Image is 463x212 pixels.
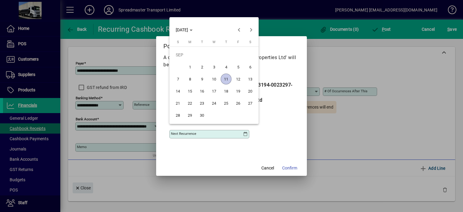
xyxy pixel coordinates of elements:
span: 15 [184,86,195,97]
span: 9 [197,74,207,84]
span: 6 [245,62,256,72]
span: 7 [172,74,183,84]
span: S [177,40,179,44]
span: 30 [197,110,207,121]
button: Choose month and year [173,24,195,35]
span: 21 [172,98,183,109]
span: 2 [197,62,207,72]
button: Wed Sep 03 2025 [208,61,220,73]
button: Sun Sep 14 2025 [172,85,184,97]
span: 28 [172,110,183,121]
button: Fri Sep 12 2025 [232,73,244,85]
span: 20 [245,86,256,97]
button: Tue Sep 09 2025 [196,73,208,85]
button: Sun Sep 07 2025 [172,73,184,85]
button: Mon Sep 01 2025 [184,61,196,73]
td: SEP [172,49,256,61]
span: 17 [209,86,219,97]
span: [DATE] [176,27,188,32]
span: 3 [209,62,219,72]
span: 18 [221,86,231,97]
button: Tue Sep 23 2025 [196,97,208,109]
span: F [237,40,239,44]
button: Thu Sep 04 2025 [220,61,232,73]
button: Tue Sep 16 2025 [196,85,208,97]
button: Wed Sep 17 2025 [208,85,220,97]
span: 11 [221,74,231,84]
button: Previous month [233,24,245,36]
span: 29 [184,110,195,121]
button: Wed Sep 24 2025 [208,97,220,109]
button: Next month [245,24,257,36]
span: 1 [184,62,195,72]
span: 27 [245,98,256,109]
span: 10 [209,74,219,84]
span: T [201,40,203,44]
span: M [188,40,191,44]
button: Sun Sep 21 2025 [172,97,184,109]
span: 14 [172,86,183,97]
span: 23 [197,98,207,109]
button: Mon Sep 08 2025 [184,73,196,85]
span: 4 [221,62,231,72]
button: Mon Sep 15 2025 [184,85,196,97]
button: Fri Sep 05 2025 [232,61,244,73]
span: 19 [233,86,244,97]
span: 26 [233,98,244,109]
button: Mon Sep 29 2025 [184,109,196,121]
button: Fri Sep 19 2025 [232,85,244,97]
button: Tue Sep 30 2025 [196,109,208,121]
span: 13 [245,74,256,84]
span: W [213,40,216,44]
span: 24 [209,98,219,109]
span: S [249,40,251,44]
button: Sun Sep 28 2025 [172,109,184,121]
button: Sat Sep 06 2025 [244,61,256,73]
button: Fri Sep 26 2025 [232,97,244,109]
span: 5 [233,62,244,72]
span: 16 [197,86,207,97]
span: T [225,40,227,44]
span: 12 [233,74,244,84]
span: 22 [184,98,195,109]
button: Sat Sep 13 2025 [244,73,256,85]
button: Thu Sep 25 2025 [220,97,232,109]
button: Tue Sep 02 2025 [196,61,208,73]
button: Mon Sep 22 2025 [184,97,196,109]
button: Sat Sep 27 2025 [244,97,256,109]
button: Thu Sep 11 2025 [220,73,232,85]
button: Thu Sep 18 2025 [220,85,232,97]
span: 8 [184,74,195,84]
button: Sat Sep 20 2025 [244,85,256,97]
button: Wed Sep 10 2025 [208,73,220,85]
span: 25 [221,98,231,109]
